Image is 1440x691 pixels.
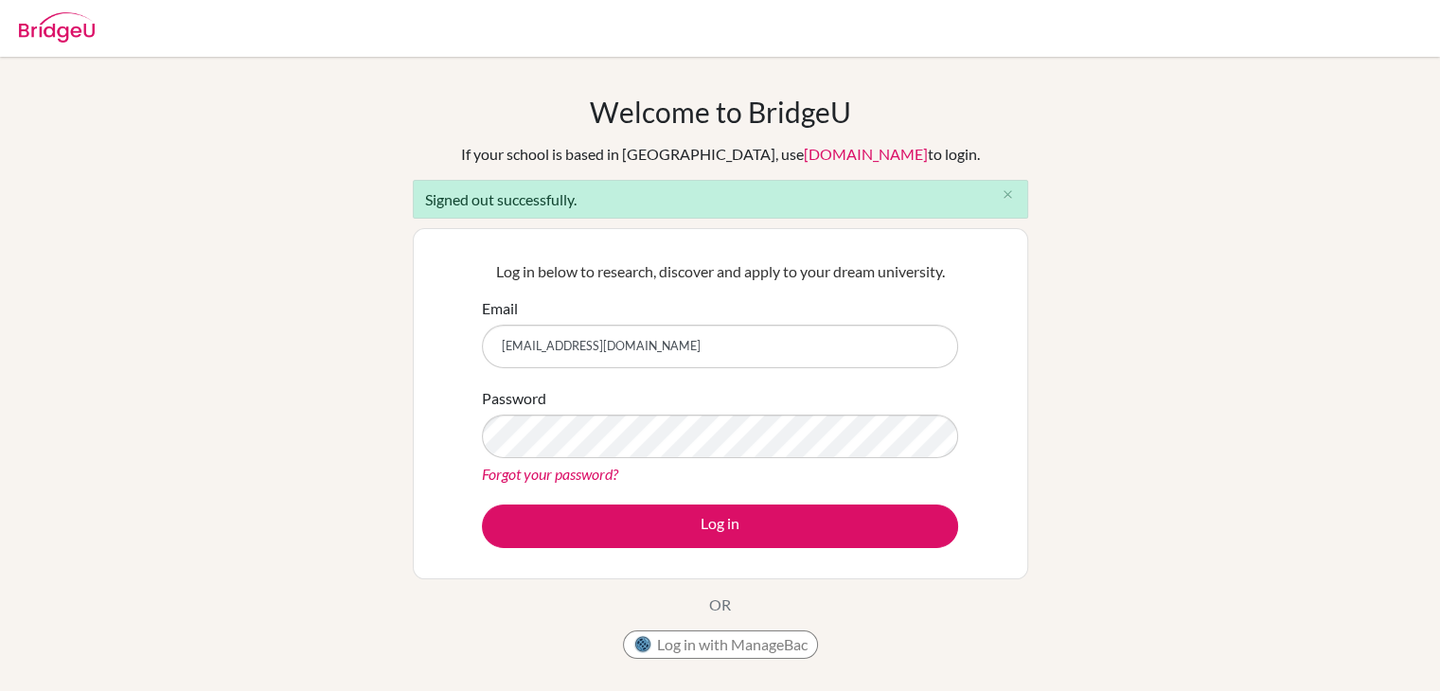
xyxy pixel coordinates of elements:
[482,260,958,283] p: Log in below to research, discover and apply to your dream university.
[413,180,1028,219] div: Signed out successfully.
[709,594,731,616] p: OR
[19,12,95,43] img: Bridge-U
[1001,187,1015,202] i: close
[590,95,851,129] h1: Welcome to BridgeU
[482,465,618,483] a: Forgot your password?
[623,630,818,659] button: Log in with ManageBac
[989,181,1027,209] button: Close
[482,505,958,548] button: Log in
[482,387,546,410] label: Password
[482,297,518,320] label: Email
[804,145,928,163] a: [DOMAIN_NAME]
[461,143,980,166] div: If your school is based in [GEOGRAPHIC_DATA], use to login.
